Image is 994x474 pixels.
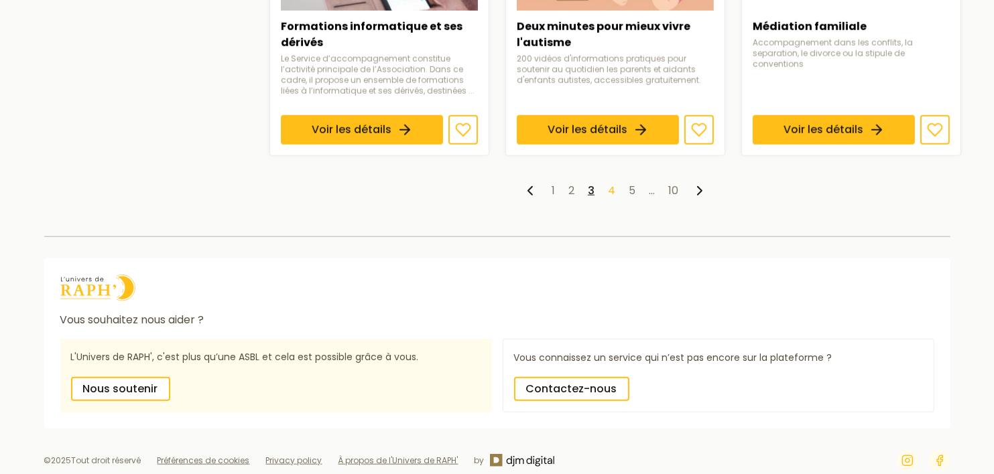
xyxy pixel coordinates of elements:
[44,455,141,466] li: © 2025 Tout droit réservé
[929,450,950,471] a: Facebook de l'Univers de RAPH'
[608,183,615,198] a: 4
[266,455,322,466] a: Privacy policy
[684,115,714,145] button: Ajouter aux favoris
[490,454,554,467] img: DJM digital logo
[920,115,950,145] button: Ajouter aux favoris
[668,183,678,198] a: 10
[517,115,679,145] a: Voir les détails
[514,350,923,366] p: Vous connaissez un service qui n’est pas encore sur la plateforme ?
[526,381,617,397] span: Contactez-nous
[448,115,478,145] button: Ajouter aux favoris
[83,381,158,397] span: Nous soutenir
[588,183,595,198] a: 3
[753,115,915,145] a: Voir les détails
[475,454,554,467] a: by
[475,455,485,466] span: by
[897,450,918,471] a: Instagram de l'Univers de RAPH'
[158,455,250,466] button: Préférences de cookies
[281,115,443,145] a: Voir les détails
[649,183,655,199] li: …
[514,377,629,401] a: Contactez-nous
[338,455,458,466] a: À propos de l'Univers de RAPH'
[629,183,635,198] a: 5
[71,349,481,366] p: L'Univers de RAPH', c'est plus qu’une ASBL et cela est possible grâce à vous.
[71,377,170,401] a: Nous soutenir
[568,183,574,198] a: 2
[60,312,934,328] p: Vous souhaitez nous aider ?
[60,274,135,301] img: logo Univers de Raph
[552,183,555,198] a: 1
